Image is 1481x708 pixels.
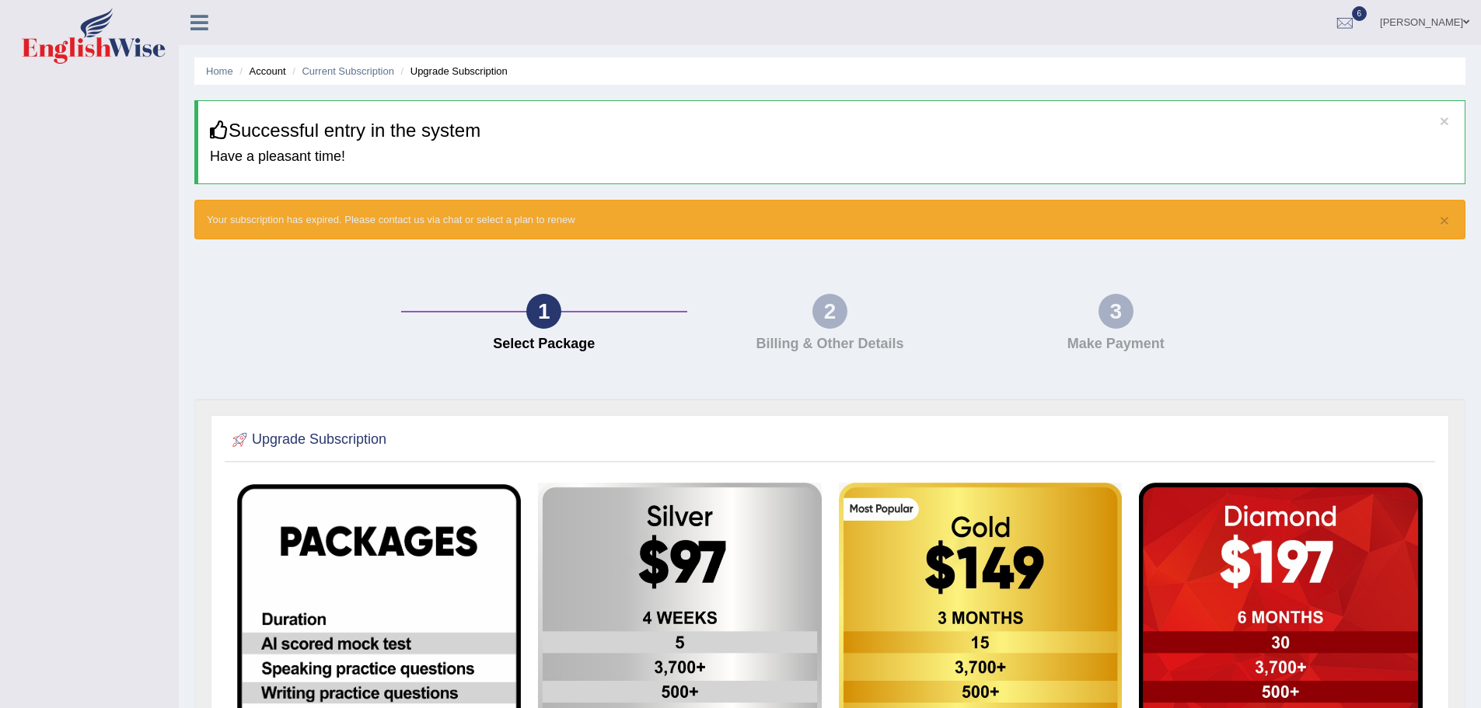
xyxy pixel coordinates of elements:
a: Home [206,65,233,77]
h4: Make Payment [980,337,1251,352]
li: Account [236,64,285,78]
div: 1 [526,294,561,329]
h3: Successful entry in the system [210,120,1453,141]
div: 3 [1099,294,1133,329]
button: × [1440,113,1449,129]
span: 6 [1352,6,1367,21]
button: × [1440,212,1449,228]
li: Upgrade Subscription [397,64,508,78]
h2: Upgrade Subscription [229,428,386,452]
div: Your subscription has expired. Please contact us via chat or select a plan to renew [194,200,1465,239]
h4: Select Package [409,337,679,352]
h4: Billing & Other Details [695,337,966,352]
h4: Have a pleasant time! [210,149,1453,165]
div: 2 [812,294,847,329]
a: Current Subscription [302,65,394,77]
